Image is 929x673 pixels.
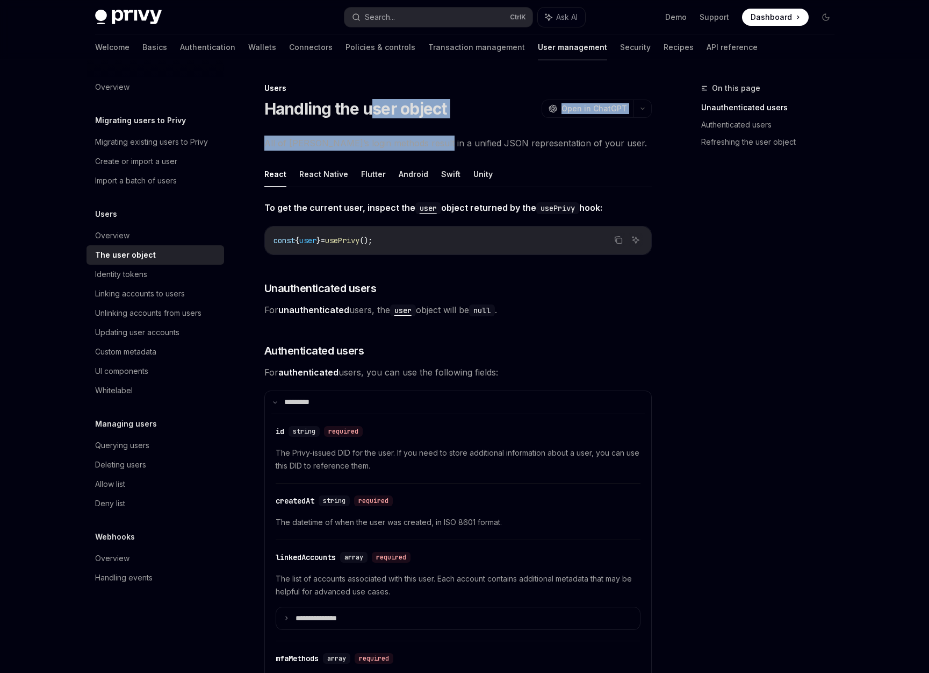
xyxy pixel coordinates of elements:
[87,152,224,171] a: Create or import a user
[95,208,117,221] h5: Users
[276,495,314,506] div: createdAt
[327,654,346,663] span: array
[707,34,758,60] a: API reference
[95,155,177,168] div: Create or import a user
[289,34,333,60] a: Connectors
[95,417,157,430] h5: Managing users
[95,249,156,261] div: The user object
[293,427,315,436] span: string
[95,571,153,584] div: Handling events
[611,233,625,247] button: Copy the contents from the code block
[276,572,640,598] span: The list of accounts associated with this user. Each account contains additional metadata that ma...
[278,367,339,378] strong: authenticated
[95,136,208,148] div: Migrating existing users to Privy
[361,161,386,187] button: Flutter
[629,233,643,247] button: Ask AI
[276,516,640,529] span: The datetime of when the user was created, in ISO 8601 format.
[278,304,349,315] strong: unauthenticated
[355,653,393,664] div: required
[95,10,162,25] img: dark logo
[87,265,224,284] a: Identity tokens
[344,8,532,27] button: Search...CtrlK
[87,455,224,474] a: Deleting users
[87,474,224,494] a: Allow list
[276,552,336,563] div: linkedAccounts
[273,236,295,245] span: const
[248,34,276,60] a: Wallets
[95,552,129,565] div: Overview
[428,34,525,60] a: Transaction management
[415,202,441,214] code: user
[142,34,167,60] a: Basics
[95,174,177,187] div: Import a batch of users
[87,245,224,265] a: The user object
[316,236,321,245] span: }
[701,116,843,133] a: Authenticated users
[87,284,224,303] a: Linking accounts to users
[87,171,224,190] a: Import a batch of users
[276,426,284,437] div: id
[321,236,325,245] span: =
[473,161,493,187] button: Unity
[95,287,185,300] div: Linking accounts to users
[87,436,224,455] a: Querying users
[399,161,428,187] button: Android
[264,99,447,118] h1: Handling the user object
[299,236,316,245] span: user
[95,34,129,60] a: Welcome
[365,11,395,24] div: Search...
[87,549,224,568] a: Overview
[87,226,224,245] a: Overview
[712,82,760,95] span: On this page
[95,458,146,471] div: Deleting users
[664,34,694,60] a: Recipes
[95,439,149,452] div: Querying users
[372,552,411,563] div: required
[665,12,687,23] a: Demo
[95,530,135,543] h5: Webhooks
[95,81,129,94] div: Overview
[354,495,393,506] div: required
[276,653,319,664] div: mfaMethods
[95,326,179,339] div: Updating user accounts
[345,34,415,60] a: Policies & controls
[95,384,133,397] div: Whitelabel
[324,426,363,437] div: required
[87,342,224,362] a: Custom metadata
[510,13,526,22] span: Ctrl K
[441,161,460,187] button: Swift
[95,114,186,127] h5: Migrating users to Privy
[95,229,129,242] div: Overview
[87,303,224,323] a: Unlinking accounts from users
[701,133,843,151] a: Refreshing the user object
[542,100,633,118] button: Open in ChatGPT
[87,381,224,400] a: Whitelabel
[344,553,363,562] span: array
[264,281,377,296] span: Unauthenticated users
[264,202,602,213] strong: To get the current user, inspect the object returned by the hook:
[299,161,348,187] button: React Native
[390,304,416,315] a: user
[817,9,834,26] button: Toggle dark mode
[87,362,224,381] a: UI components
[538,8,585,27] button: Ask AI
[264,302,652,317] span: For users, the object will be .
[264,365,652,380] span: For users, you can use the following fields:
[415,202,441,213] a: user
[701,99,843,116] a: Unauthenticated users
[556,12,578,23] span: Ask AI
[323,497,345,505] span: string
[359,236,372,245] span: ();
[469,304,495,316] code: null
[620,34,651,60] a: Security
[95,478,125,491] div: Allow list
[264,161,286,187] button: React
[742,9,809,26] a: Dashboard
[95,268,147,281] div: Identity tokens
[264,83,652,94] div: Users
[87,77,224,97] a: Overview
[95,345,156,358] div: Custom metadata
[390,304,416,316] code: user
[561,103,627,114] span: Open in ChatGPT
[700,12,729,23] a: Support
